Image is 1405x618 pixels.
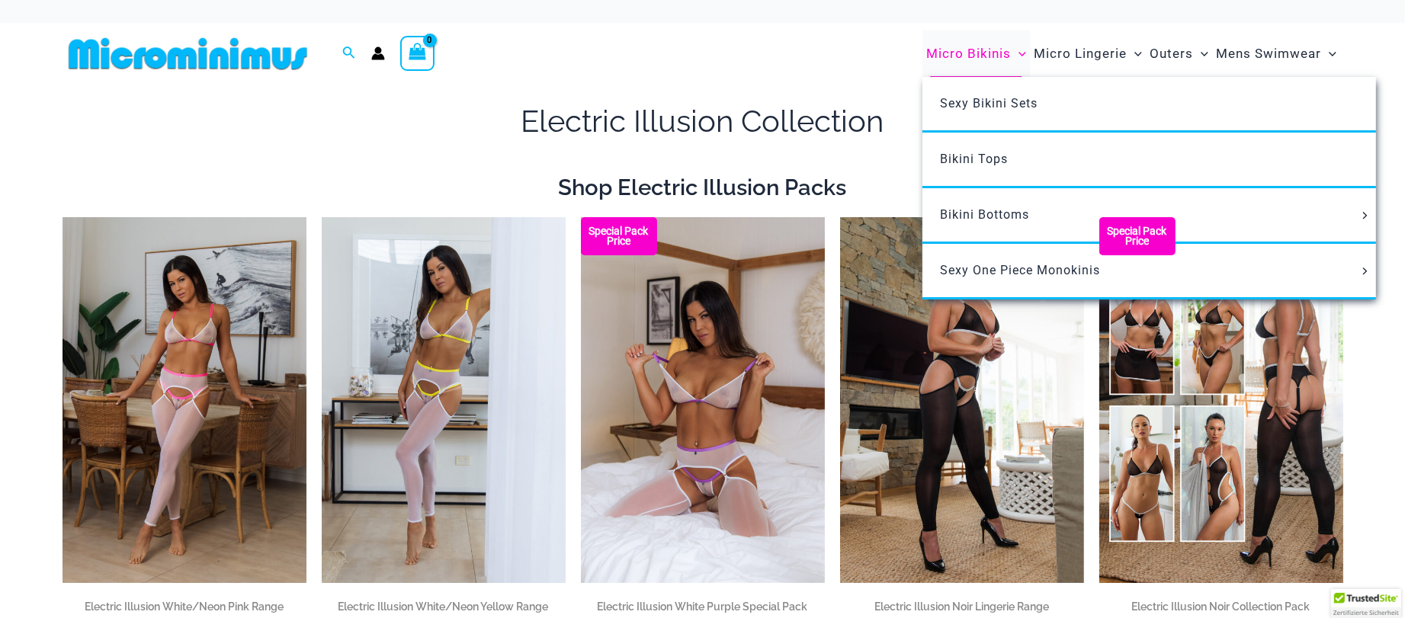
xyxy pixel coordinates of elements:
span: Menu Toggle [1127,34,1142,73]
h2: Electric Illusion Noir Lingerie Range [840,599,1084,614]
img: Collection Pack (3) [1099,217,1343,583]
span: Bikini Tops [941,152,1009,166]
span: Micro Bikinis [926,34,1011,73]
a: Collection Pack (3) Electric Illusion Noir 1949 Bodysuit 04Electric Illusion Noir 1949 Bodysuit 04 [1099,217,1343,583]
span: Menu Toggle [1321,34,1336,73]
h2: Shop Electric Illusion Packs [63,173,1343,202]
img: Electric Illusion White Neon Pink 1521 Bra 611 Micro 552 Tights 02 [63,217,306,583]
a: OutersMenu ToggleMenu Toggle [1146,30,1212,77]
a: Mens SwimwearMenu ToggleMenu Toggle [1212,30,1340,77]
a: Account icon link [371,46,385,60]
a: Micro BikinisMenu ToggleMenu Toggle [922,30,1030,77]
img: Electric Illusion White Neon Yellow 1521 Bra 611 Micro 552 Tights 01 [322,217,566,583]
a: View Shopping Cart, empty [400,36,435,71]
span: Mens Swimwear [1216,34,1321,73]
span: Menu Toggle [1356,212,1373,219]
nav: Site Navigation [920,28,1343,79]
span: Outers [1150,34,1193,73]
h2: Electric Illusion Noir Collection Pack [1099,599,1343,614]
a: Sexy Bikini Sets [922,77,1376,133]
div: TrustedSite Certified [1331,589,1401,618]
h2: Electric Illusion White Purple Special Pack [581,599,825,614]
a: Sexy One Piece MonokinisMenu ToggleMenu Toggle [922,244,1376,299]
a: Bikini BottomsMenu ToggleMenu Toggle [922,188,1376,244]
h1: Electric Illusion Collection [63,100,1343,142]
img: Electric Illusion Noir 1521 Bra 611 Micro 552 Tights 07 [840,217,1084,583]
a: Electric Illusion White Purple 1521 Bra 611 Micro 552 Tights 07 Electric Illusion White Purple 15... [581,217,825,583]
a: Electric Illusion Noir 1521 Bra 611 Micro 552 Tights 07Electric Illusion Noir 1521 Bra 682 Thong ... [840,217,1084,583]
a: Electric Illusion White Neon Yellow 1521 Bra 611 Micro 552 Tights 01Electric Illusion White Neon ... [322,217,566,583]
img: Electric Illusion White Purple 1521 Bra 611 Micro 552 Tights 07 [581,217,825,583]
span: Sexy Bikini Sets [941,96,1038,110]
b: Special Pack Price [581,226,657,246]
span: Menu Toggle [1356,267,1373,275]
a: Electric Illusion White Neon Pink 1521 Bra 611 Micro 552 Tights 02Electric Illusion White Neon Pi... [63,217,306,583]
span: Menu Toggle [1193,34,1208,73]
span: Micro Lingerie [1034,34,1127,73]
img: MM SHOP LOGO FLAT [63,37,313,71]
a: Bikini Tops [922,133,1376,188]
span: Bikini Bottoms [941,207,1030,222]
span: Menu Toggle [1011,34,1026,73]
h2: Electric Illusion White/Neon Yellow Range [322,599,566,614]
b: Special Pack Price [1099,226,1176,246]
a: Micro LingerieMenu ToggleMenu Toggle [1030,30,1146,77]
h2: Electric Illusion White/Neon Pink Range [63,599,306,614]
a: Search icon link [342,44,356,63]
span: Sexy One Piece Monokinis [941,263,1101,277]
